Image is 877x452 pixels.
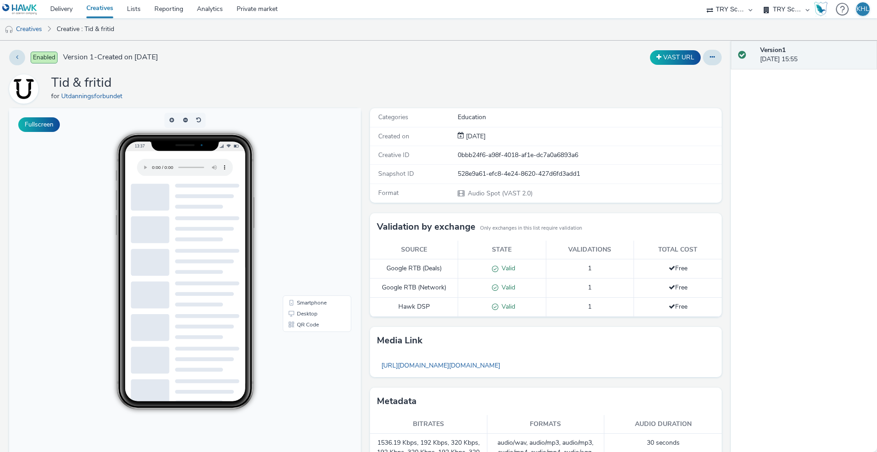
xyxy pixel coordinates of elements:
[648,50,703,65] div: Duplicate the creative as a VAST URL
[669,264,687,273] span: Free
[61,92,126,100] a: Utdanningsforbundet
[760,46,870,64] div: [DATE] 15:55
[9,84,42,93] a: Utdanningsforbundet
[275,200,340,211] li: Desktop
[378,169,414,178] span: Snapshot ID
[377,220,475,234] h3: Validation by exchange
[18,117,60,132] button: Fullscreen
[370,279,458,298] td: Google RTB (Network)
[51,92,61,100] span: for
[480,225,582,232] small: Only exchanges in this list require validation
[377,334,423,347] h3: Media link
[378,132,409,141] span: Created on
[11,76,37,102] img: Utdanningsforbundet
[370,415,487,434] th: Bitrates
[498,264,515,273] span: Valid
[458,113,721,122] div: Education
[498,283,515,292] span: Valid
[51,74,126,92] h1: Tid & fritid
[288,203,308,208] span: Desktop
[498,302,515,311] span: Valid
[464,132,486,141] span: [DATE]
[669,283,687,292] span: Free
[814,2,828,16] img: Hawk Academy
[126,35,136,40] span: 13:37
[856,2,869,16] div: KHL
[634,241,722,259] th: Total cost
[458,169,721,179] div: 528e9a61-efc8-4e24-8620-427d6fd3add1
[52,18,119,40] a: Creative : Tid & fritid
[760,46,786,54] strong: Version 1
[588,264,592,273] span: 1
[650,50,701,65] button: VAST URL
[63,52,158,63] span: Version 1 - Created on [DATE]
[377,357,505,374] a: [URL][DOMAIN_NAME][DOMAIN_NAME]
[370,241,458,259] th: Source
[588,283,592,292] span: 1
[288,192,317,197] span: Smartphone
[669,302,687,311] span: Free
[370,259,458,279] td: Google RTB (Deals)
[377,394,417,408] h3: Metadata
[458,241,546,259] th: State
[604,415,722,434] th: Audio duration
[458,151,721,160] div: 0bbb24f6-a98f-4018-af1e-dc7a0a6893a6
[275,189,340,200] li: Smartphone
[275,211,340,222] li: QR Code
[31,52,58,63] span: Enabled
[378,113,408,121] span: Categories
[2,4,37,15] img: undefined Logo
[467,189,533,198] span: Audio Spot (VAST 2.0)
[378,151,409,159] span: Creative ID
[464,132,486,141] div: Creation 19 August 2025, 15:55
[487,415,605,434] th: Formats
[370,297,458,316] td: Hawk DSP
[288,214,310,219] span: QR Code
[814,2,831,16] a: Hawk Academy
[588,302,592,311] span: 1
[378,189,399,197] span: Format
[546,241,634,259] th: Validations
[5,25,14,34] img: audio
